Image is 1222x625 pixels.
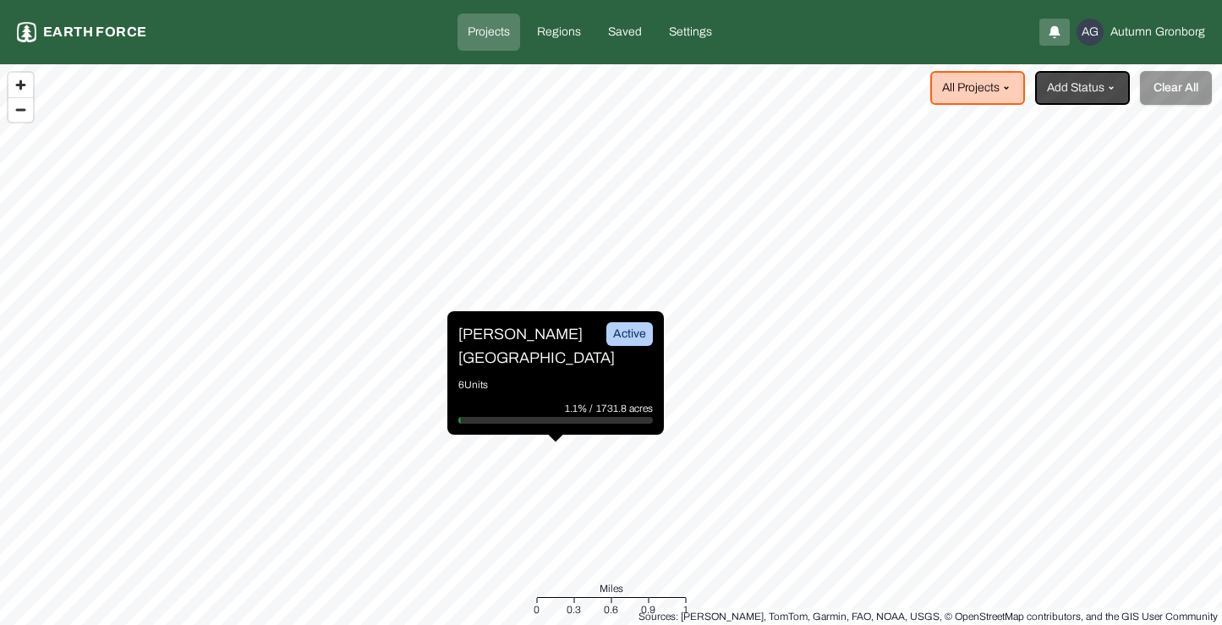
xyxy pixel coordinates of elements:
[683,601,688,618] div: 1
[596,400,653,417] p: 1731.8 acres
[1077,19,1104,46] div: AG
[534,601,540,618] div: 0
[468,24,510,41] p: Projects
[1155,24,1205,41] span: Gronborg
[458,322,585,370] p: [PERSON_NAME][GEOGRAPHIC_DATA]
[638,608,1218,625] div: Sources: [PERSON_NAME], TomTom, Garmin, FAO, NOAA, USGS, © OpenStreetMap contributors, and the GI...
[598,14,652,51] a: Saved
[930,71,1025,105] button: All Projects
[659,14,722,51] a: Settings
[458,14,520,51] a: Projects
[1140,71,1212,105] button: Clear All
[537,24,581,41] p: Regions
[565,400,596,417] p: 1.1% /
[608,24,642,41] p: Saved
[606,322,653,346] div: Active
[1035,71,1130,105] button: Add Status
[527,14,591,51] a: Regions
[604,601,618,618] div: 0.6
[8,73,33,97] button: Zoom in
[1077,19,1205,46] button: AGAutumnGronborg
[8,97,33,122] button: Zoom out
[669,24,712,41] p: Settings
[641,601,655,618] div: 0.9
[17,22,36,42] img: earthforce-logo-white-uG4MPadI.svg
[458,376,653,393] p: 6 Units
[1110,24,1152,41] span: Autumn
[600,580,623,597] span: Miles
[43,22,146,42] p: Earth force
[567,601,581,618] div: 0.3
